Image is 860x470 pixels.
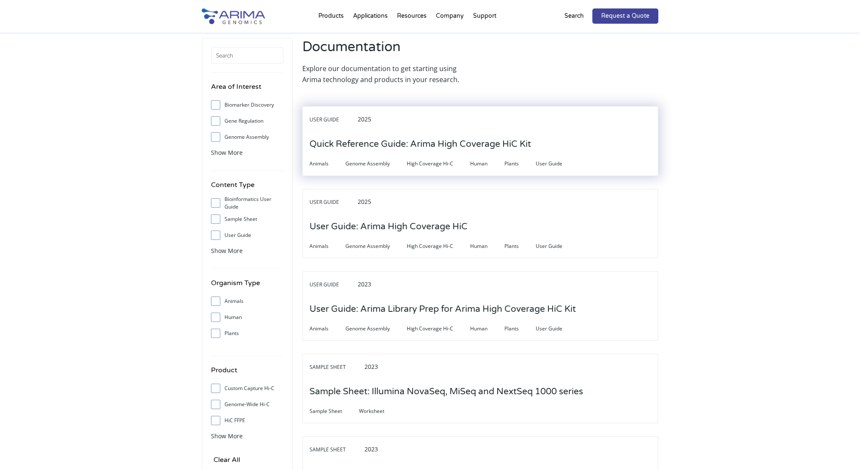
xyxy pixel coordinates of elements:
img: Arima-Genomics-logo [202,8,265,24]
p: Explore our documentation to get starting using Arima technology and products in your research. [302,63,476,85]
label: Gene Regulation [211,115,284,127]
h4: Area of Interest [211,81,284,99]
span: Plants [504,241,536,251]
span: 2023 [364,363,378,371]
span: Plants [504,159,536,169]
h4: Organism Type [211,278,284,295]
span: Human [470,241,504,251]
a: User Guide: Arima High Coverage HiC [309,222,468,231]
span: Sample Sheet [309,406,359,416]
a: Quick Reference Guide: Arima High Coverage HiC Kit [309,140,531,149]
span: Worksheet [359,406,401,416]
h2: Documentation [302,38,476,63]
label: HiC FFPE [211,414,284,427]
span: 2025 [358,198,371,206]
h3: User Guide: Arima Library Prep for Arima High Coverage HiC Kit [309,296,576,322]
span: Animals [309,159,345,169]
span: Show More [211,432,243,440]
input: Clear All [211,454,243,466]
span: User Guide [536,159,579,169]
label: Plants [211,327,284,340]
label: Genome-Wide Hi-C [211,398,284,411]
span: Sample Sheet [309,445,363,455]
h4: Content Type [211,179,284,197]
span: High Coverage Hi-C [407,241,470,251]
span: Show More [211,148,243,157]
span: Show More [211,247,243,255]
span: Human [470,159,504,169]
h4: Product [211,365,284,382]
span: Human [470,324,504,334]
span: User Guide [536,324,579,334]
label: Bioinformatics User Guide [211,197,284,209]
span: User Guide [309,197,356,207]
label: Human [211,311,284,324]
span: 2023 [358,280,371,288]
h3: User Guide: Arima High Coverage HiC [309,214,468,240]
span: User Guide [309,280,356,290]
a: Request a Quote [592,8,658,24]
h3: Sample Sheet: Illumina NovaSeq, MiSeq and NextSeq 1000 series [309,379,583,405]
span: Plants [504,324,536,334]
span: Animals [309,324,345,334]
label: Biomarker Discovery [211,99,284,111]
a: Sample Sheet: Illumina NovaSeq, MiSeq and NextSeq 1000 series [309,387,583,396]
p: Search [564,11,584,22]
h3: Quick Reference Guide: Arima High Coverage HiC Kit [309,131,531,157]
span: User Guide [536,241,579,251]
span: High Coverage Hi-C [407,324,470,334]
label: User Guide [211,229,284,242]
label: Sample Sheet [211,213,284,225]
span: Animals [309,241,345,251]
span: 2025 [358,115,371,123]
label: Animals [211,295,284,308]
span: User Guide [309,115,356,125]
span: High Coverage Hi-C [407,159,470,169]
label: Custom Capture Hi-C [211,382,284,395]
span: Genome Assembly [345,324,407,334]
label: Genome Assembly [211,131,284,143]
span: Genome Assembly [345,159,407,169]
a: User Guide: Arima Library Prep for Arima High Coverage HiC Kit [309,305,576,314]
span: Genome Assembly [345,241,407,251]
input: Search [211,47,284,64]
span: Sample Sheet [309,362,363,372]
span: 2023 [364,445,378,453]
